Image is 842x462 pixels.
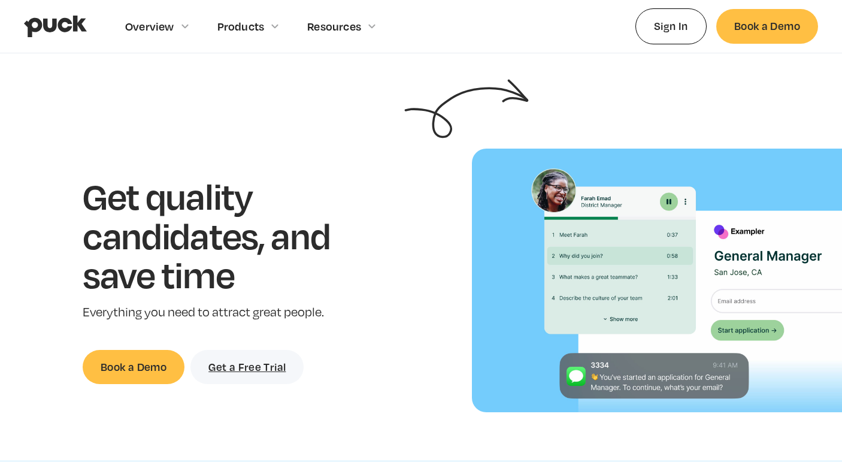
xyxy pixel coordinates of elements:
[83,304,367,321] p: Everything you need to attract great people.
[716,9,818,43] a: Book a Demo
[190,350,304,384] a: Get a Free Trial
[217,20,265,33] div: Products
[125,20,174,33] div: Overview
[635,8,707,44] a: Sign In
[83,350,184,384] a: Book a Demo
[307,20,361,33] div: Resources
[83,176,367,294] h1: Get quality candidates, and save time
